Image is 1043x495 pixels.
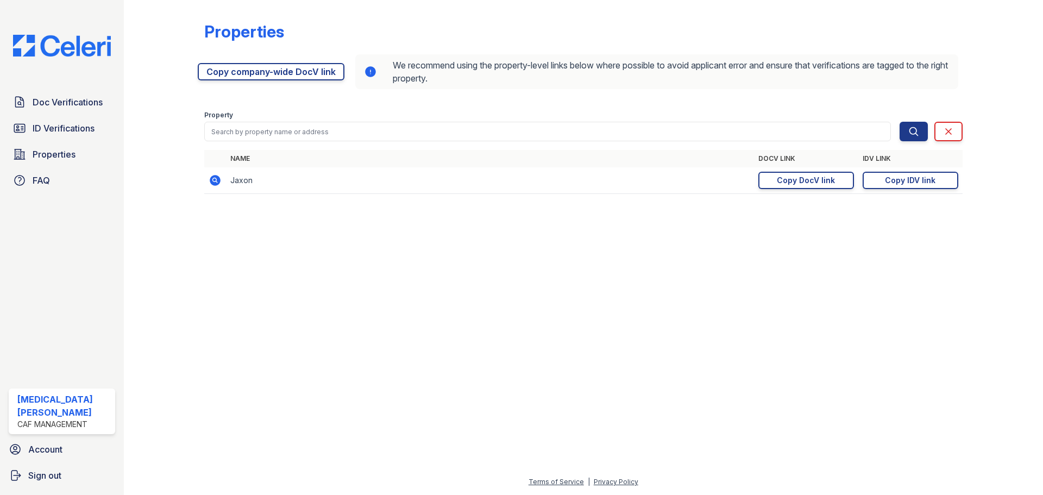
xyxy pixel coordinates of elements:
[28,443,62,456] span: Account
[594,478,638,486] a: Privacy Policy
[4,438,120,460] a: Account
[33,122,95,135] span: ID Verifications
[529,478,584,486] a: Terms of Service
[885,175,935,186] div: Copy IDV link
[858,150,963,167] th: IDV Link
[863,172,958,189] a: Copy IDV link
[198,63,344,80] a: Copy company-wide DocV link
[17,419,111,430] div: CAF Management
[9,117,115,139] a: ID Verifications
[28,469,61,482] span: Sign out
[17,393,111,419] div: [MEDICAL_DATA][PERSON_NAME]
[204,122,891,141] input: Search by property name or address
[33,174,50,187] span: FAQ
[9,91,115,113] a: Doc Verifications
[204,111,233,120] label: Property
[355,54,958,89] div: We recommend using the property-level links below where possible to avoid applicant error and ens...
[758,172,854,189] a: Copy DocV link
[777,175,835,186] div: Copy DocV link
[9,143,115,165] a: Properties
[204,22,284,41] div: Properties
[754,150,858,167] th: DocV Link
[9,170,115,191] a: FAQ
[588,478,590,486] div: |
[226,167,754,194] td: Jaxon
[33,96,103,109] span: Doc Verifications
[4,465,120,486] a: Sign out
[33,148,76,161] span: Properties
[226,150,754,167] th: Name
[4,35,120,57] img: CE_Logo_Blue-a8612792a0a2168367f1c8372b55b34899dd931a85d93a1a3d3e32e68fde9ad4.png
